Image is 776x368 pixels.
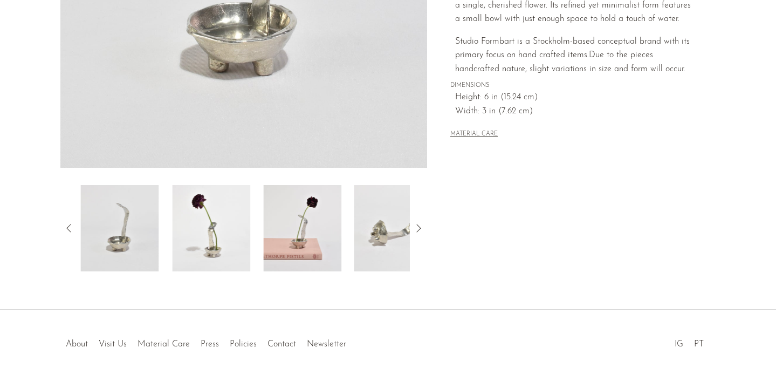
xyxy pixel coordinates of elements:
span: DIMENSIONS [450,81,693,91]
a: Policies [230,340,257,349]
a: IG [675,340,683,349]
span: Width: 3 in (7.62 cm) [455,105,693,119]
img: Favorite Vase [172,185,250,271]
ul: Social Medias [669,331,709,352]
button: MATERIAL CARE [450,131,498,139]
a: Contact [267,340,296,349]
a: About [66,340,88,349]
a: PT [694,340,704,349]
ul: Quick links [60,331,352,352]
a: Material Care [138,340,190,349]
span: Studio Formbart is a Stockholm-based conceptual brand with its primary focus on hand crafted items. [455,37,690,60]
a: Visit Us [99,340,127,349]
img: Favorite Vase [81,185,159,271]
a: Press [201,340,219,349]
img: Favorite Vase [263,185,341,271]
img: Favorite Vase [354,185,432,271]
p: Due to the pieces handcrafted nature, slight variations in size and form will occur. [455,35,693,77]
span: Height: 6 in (15.24 cm) [455,91,693,105]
